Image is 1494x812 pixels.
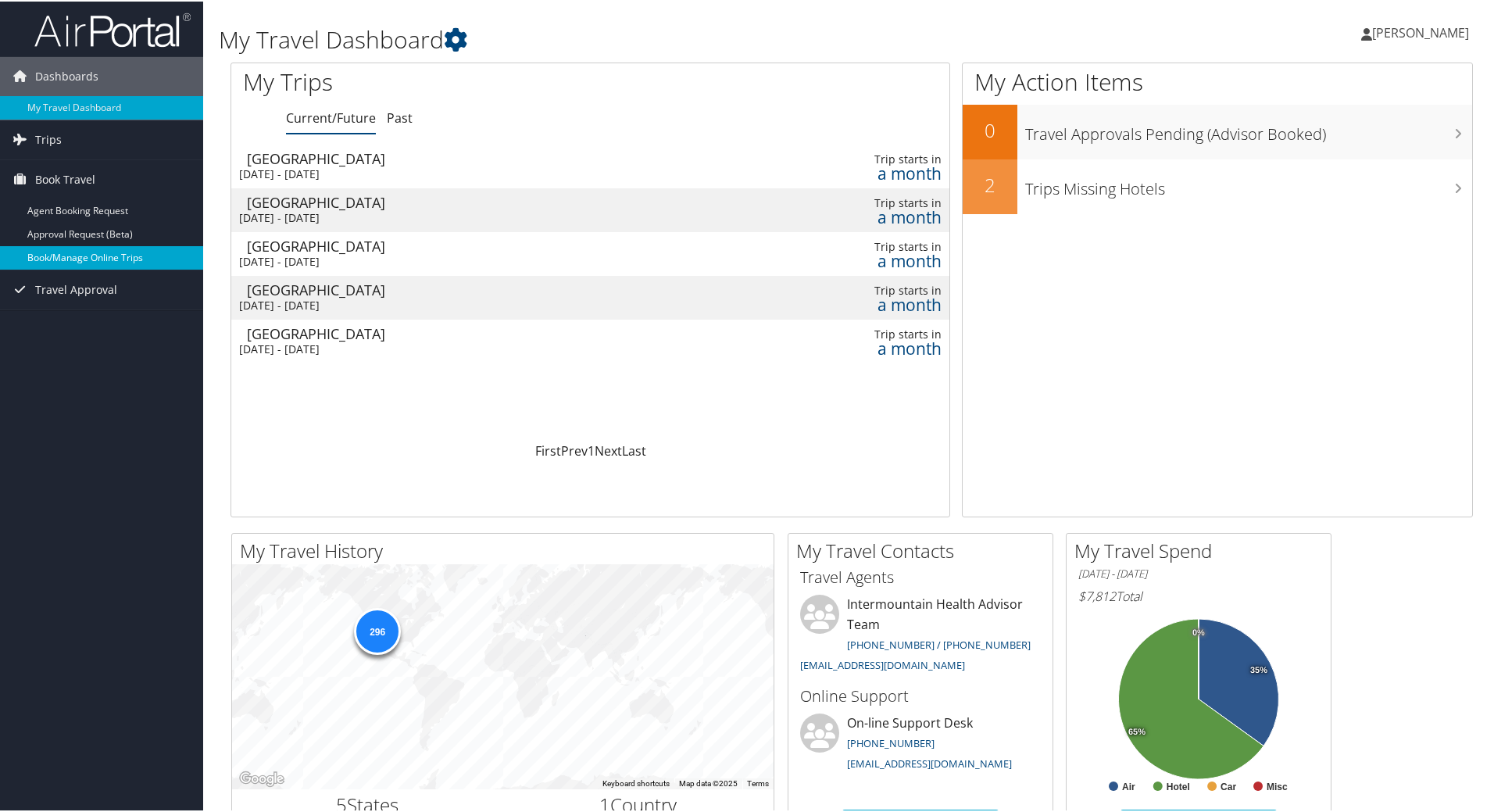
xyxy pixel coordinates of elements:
[785,252,942,266] div: a month
[785,326,942,340] div: Trip starts in
[847,735,935,749] a: [PHONE_NUMBER]
[219,22,1063,55] h1: My Travel Dashboard
[1372,23,1469,40] span: [PERSON_NAME]
[785,282,942,296] div: Trip starts in
[239,253,691,267] div: [DATE] - [DATE]
[239,341,691,355] div: [DATE] - [DATE]
[785,165,942,179] div: a month
[595,441,622,458] a: Next
[240,536,774,563] h2: My Travel History
[1025,114,1472,144] h3: Travel Approvals Pending (Advisor Booked)
[747,778,769,786] a: Terms (opens in new tab)
[785,296,942,310] div: a month
[679,778,738,786] span: Map data ©2025
[1221,780,1236,791] text: Car
[239,209,691,224] div: [DATE] - [DATE]
[1078,586,1319,603] h6: Total
[785,340,942,354] div: a month
[963,116,1017,142] h2: 0
[1361,8,1485,55] a: [PERSON_NAME]
[588,441,595,458] a: 1
[1250,664,1267,674] tspan: 35%
[963,64,1472,97] h1: My Action Items
[236,767,288,788] img: Google
[622,441,646,458] a: Last
[387,108,413,125] a: Past
[963,170,1017,197] h2: 2
[1078,565,1319,580] h6: [DATE] - [DATE]
[1078,586,1116,603] span: $7,812
[243,64,638,97] h1: My Trips
[602,777,670,788] button: Keyboard shortcuts
[286,108,376,125] a: Current/Future
[1128,726,1146,735] tspan: 65%
[1025,169,1472,199] h3: Trips Missing Hotels
[1074,536,1331,563] h2: My Travel Spend
[239,166,691,180] div: [DATE] - [DATE]
[247,194,699,208] div: [GEOGRAPHIC_DATA]
[1167,780,1190,791] text: Hotel
[247,238,699,252] div: [GEOGRAPHIC_DATA]
[785,195,942,209] div: Trip starts in
[1192,627,1205,636] tspan: 0%
[35,119,62,158] span: Trips
[847,636,1031,650] a: [PHONE_NUMBER] / [PHONE_NUMBER]
[247,150,699,164] div: [GEOGRAPHIC_DATA]
[785,151,942,165] div: Trip starts in
[792,593,1049,677] li: Intermountain Health Advisor Team
[847,755,1012,769] a: [EMAIL_ADDRESS][DOMAIN_NAME]
[561,441,588,458] a: Prev
[535,441,561,458] a: First
[792,712,1049,776] li: On-line Support Desk
[963,103,1472,158] a: 0Travel Approvals Pending (Advisor Booked)
[800,656,965,671] a: [EMAIL_ADDRESS][DOMAIN_NAME]
[796,536,1053,563] h2: My Travel Contacts
[35,55,98,95] span: Dashboards
[236,767,288,788] a: Open this area in Google Maps (opens a new window)
[800,684,1041,706] h3: Online Support
[963,158,1472,213] a: 2Trips Missing Hotels
[35,159,95,198] span: Book Travel
[35,269,117,308] span: Travel Approval
[785,209,942,223] div: a month
[247,325,699,339] div: [GEOGRAPHIC_DATA]
[354,606,401,653] div: 296
[34,10,191,47] img: airportal-logo.png
[239,297,691,311] div: [DATE] - [DATE]
[800,565,1041,587] h3: Travel Agents
[247,281,699,295] div: [GEOGRAPHIC_DATA]
[785,238,942,252] div: Trip starts in
[1122,780,1135,791] text: Air
[1267,780,1288,791] text: Misc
